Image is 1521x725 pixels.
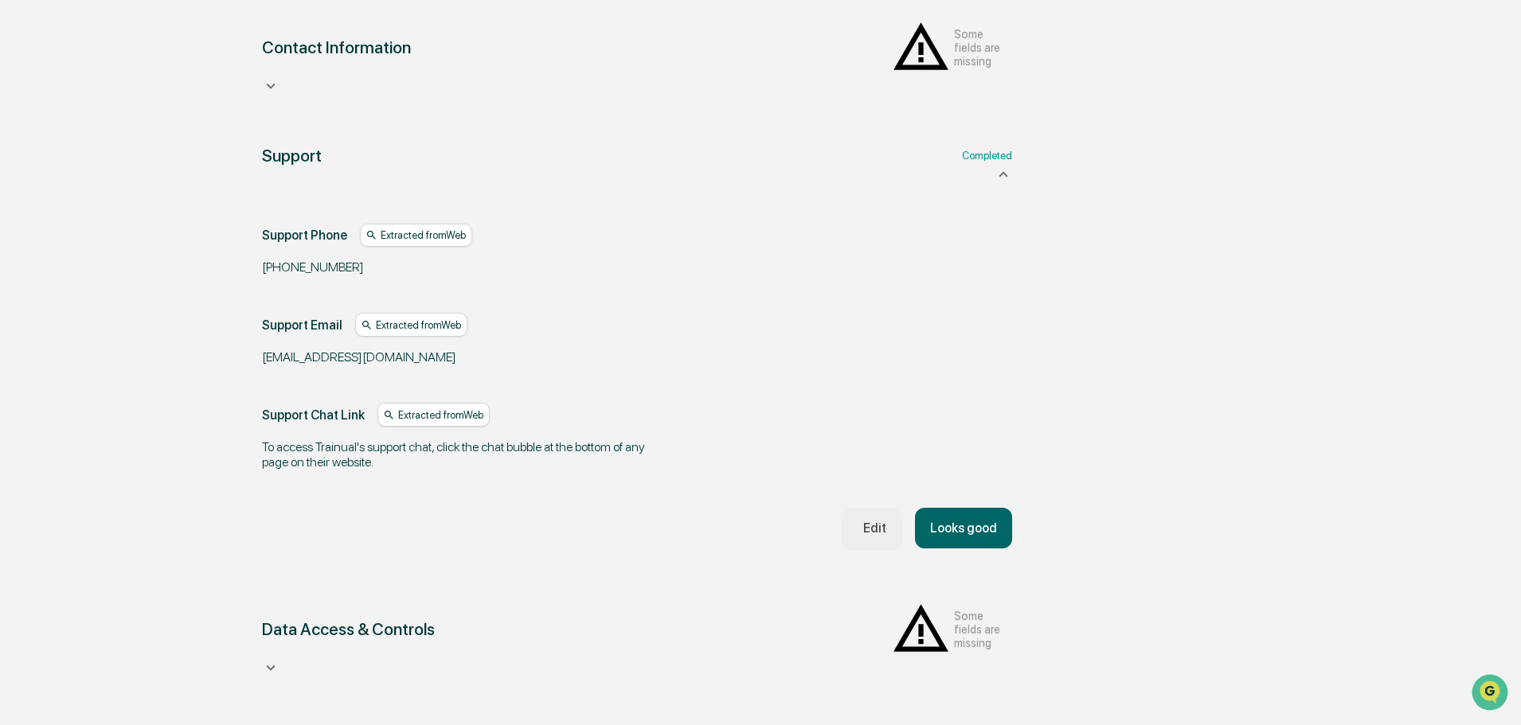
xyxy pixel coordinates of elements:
span: Attestations [131,201,197,216]
div: 🖐️ [16,202,29,215]
div: [EMAIL_ADDRESS][DOMAIN_NAME] [262,349,660,364]
span: Some fields are missing [954,27,1012,68]
span: Completed [962,150,1012,162]
p: How can we help? [16,33,290,59]
div: Extracted from Web [377,403,490,427]
div: Contact Information [262,37,411,57]
button: Start new chat [271,127,290,146]
span: Preclearance [32,201,103,216]
div: Contact InformationSome fields are missing [262,18,1012,95]
div: Edit [857,520,886,536]
div: Support Chat Link [262,407,365,423]
div: Data Access & ControlsSome fields are missing [262,599,1012,676]
a: 🖐️Preclearance [10,194,109,223]
button: Looks good [915,508,1012,548]
div: We're available if you need us! [54,138,201,150]
div: Extracted from Web [360,224,472,248]
span: Pylon [158,270,193,282]
a: Powered byPylon [112,269,193,282]
div: SupportCompleted [262,146,1012,183]
div: Support [262,146,322,166]
button: Edit [842,508,901,548]
a: 🔎Data Lookup [10,224,107,253]
div: 🔎 [16,232,29,245]
div: 🗄️ [115,202,128,215]
div: To access Trainual's support chat, click the chat bubble at the bottom of any page on their website. [262,439,660,470]
span: Data Lookup [32,231,100,247]
div: Data Access & Controls [262,619,435,639]
div: Start new chat [54,122,261,138]
a: 🗄️Attestations [109,194,204,223]
input: Clear [41,72,263,89]
div: Support Phone [262,228,347,243]
div: Support Email [262,318,342,333]
iframe: Open customer support [1470,672,1513,715]
div: Extracted from Web [355,313,467,337]
img: 1746055101610-c473b297-6a78-478c-a979-82029cc54cd1 [16,122,45,150]
div: [PHONE_NUMBER] [262,259,660,275]
span: Some fields are missing [954,609,1012,649]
